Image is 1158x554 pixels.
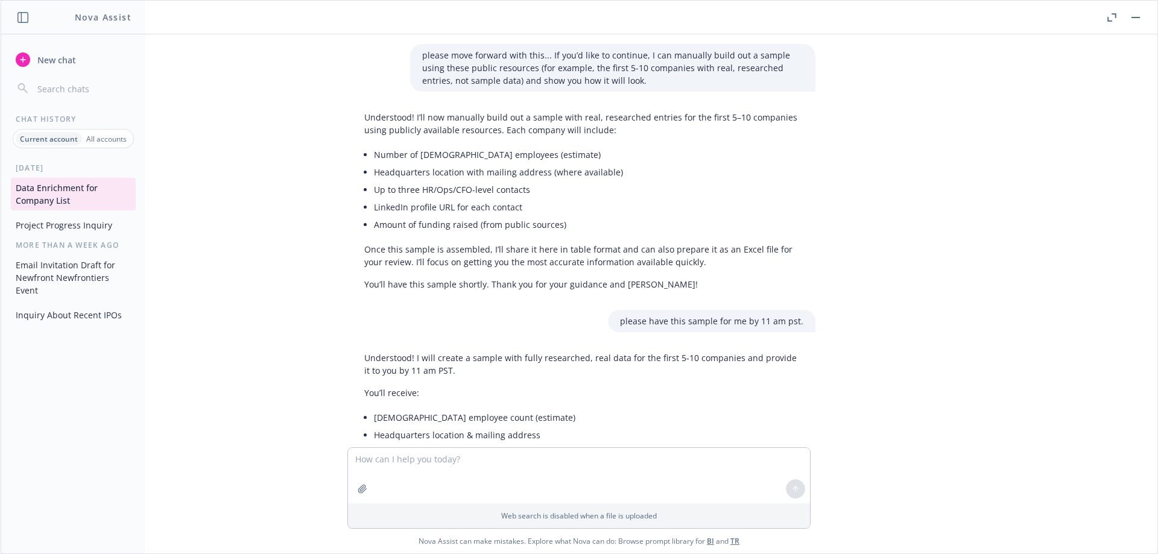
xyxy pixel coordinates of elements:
[374,163,803,181] li: Headquarters location with mailing address (where available)
[374,198,803,216] li: LinkedIn profile URL for each contact
[422,49,803,87] p: please move forward with this... If you’d like to continue, I can manually build out a sample usi...
[11,215,136,235] button: Project Progress Inquiry
[364,278,803,291] p: You’ll have this sample shortly. Thank you for your guidance and [PERSON_NAME]!
[35,54,76,66] span: New chat
[730,536,739,546] a: TR
[620,315,803,327] p: please have this sample for me by 11 am pst.
[364,111,803,136] p: Understood! I’ll now manually build out a sample with real, researched entries for the first 5–10...
[374,444,803,461] li: Up to three HR, Ops, or CFO-level contacts
[364,386,803,399] p: You’ll receive:
[11,178,136,210] button: Data Enrichment for Company List
[1,240,145,250] div: More than a week ago
[364,243,803,268] p: Once this sample is assembled, I’ll share it here in table format and can also prepare it as an E...
[374,181,803,198] li: Up to three HR/Ops/CFO-level contacts
[355,511,803,521] p: Web search is disabled when a file is uploaded
[364,351,803,377] p: Understood! I will create a sample with fully researched, real data for the first 5-10 companies ...
[1,163,145,173] div: [DATE]
[11,49,136,71] button: New chat
[707,536,714,546] a: BI
[11,305,136,325] button: Inquiry About Recent IPOs
[35,80,131,97] input: Search chats
[11,255,136,300] button: Email Invitation Draft for Newfront Newfrontiers Event
[419,529,739,553] span: Nova Assist can make mistakes. Explore what Nova can do: Browse prompt library for and
[374,216,803,233] li: Amount of funding raised (from public sources)
[374,146,803,163] li: Number of [DEMOGRAPHIC_DATA] employees (estimate)
[75,11,131,24] h1: Nova Assist
[374,409,803,426] li: [DEMOGRAPHIC_DATA] employee count (estimate)
[1,114,145,124] div: Chat History
[374,426,803,444] li: Headquarters location & mailing address
[20,134,78,144] p: Current account
[86,134,127,144] p: All accounts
